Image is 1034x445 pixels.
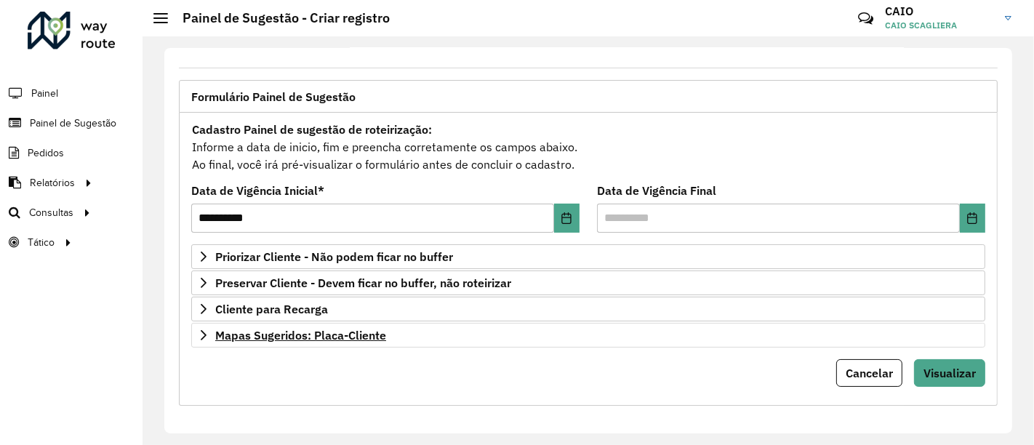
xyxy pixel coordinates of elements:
button: Choose Date [554,204,580,233]
button: Cancelar [836,359,902,387]
span: Formulário Painel de Sugestão [191,91,356,103]
span: Tático [28,235,55,250]
a: Cliente para Recarga [191,297,985,321]
span: Painel de Sugestão [30,116,116,131]
label: Data de Vigência Inicial [191,182,324,199]
span: CAIO SCAGLIERA [885,19,994,32]
label: Data de Vigência Final [597,182,716,199]
span: Pedidos [28,145,64,161]
a: Contato Rápido [850,3,881,34]
span: Preservar Cliente - Devem ficar no buffer, não roteirizar [215,277,511,289]
div: Informe a data de inicio, fim e preencha corretamente os campos abaixo. Ao final, você irá pré-vi... [191,120,985,174]
span: Cancelar [846,366,893,380]
span: Cliente para Recarga [215,303,328,315]
span: Mapas Sugeridos: Placa-Cliente [215,329,386,341]
span: Visualizar [923,366,976,380]
strong: Cadastro Painel de sugestão de roteirização: [192,122,432,137]
button: Visualizar [914,359,985,387]
a: Priorizar Cliente - Não podem ficar no buffer [191,244,985,269]
span: Priorizar Cliente - Não podem ficar no buffer [215,251,453,262]
h2: Painel de Sugestão - Criar registro [168,10,390,26]
span: Painel [31,86,58,101]
button: Choose Date [960,204,985,233]
span: Relatórios [30,175,75,191]
a: Preservar Cliente - Devem ficar no buffer, não roteirizar [191,270,985,295]
a: Mapas Sugeridos: Placa-Cliente [191,323,985,348]
h3: CAIO [885,4,994,18]
span: Consultas [29,205,73,220]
